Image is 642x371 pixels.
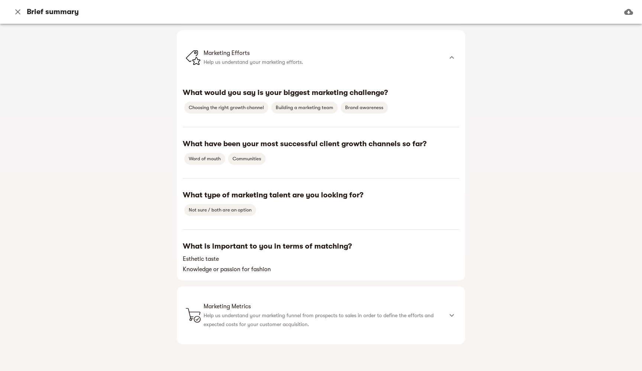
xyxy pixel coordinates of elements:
img: brand.svg [186,50,201,65]
span: Marketing Efforts [204,49,443,58]
h6: What is important to you in terms of matching? [183,242,459,251]
div: Marketing MetricsHelp us understand your marketing funnel from prospects to sales in order to def... [177,286,465,344]
span: Marketing Metrics [204,302,443,311]
h6: What have been your most successful client growth channels so far? [183,139,459,149]
img: customerAcquisition.svg [186,308,201,323]
h6: Knowledge or passion for fashion [183,264,459,275]
div: Marketing EffortsHelp us understand your marketing efforts. [177,30,465,85]
span: Communities [228,154,266,163]
h6: Brief summary [27,7,79,17]
p: Help us understand your marketing efforts. [204,58,443,66]
span: Choosing the right growth channel [184,103,268,112]
p: Help us understand your marketing funnel from prospects to sales in order to define the efforts a... [204,311,443,329]
h6: Esthetic taste [183,254,459,264]
span: Not sure / both are an option [184,206,256,214]
span: Word of mouth [184,154,225,163]
h6: What would you say is your biggest marketing challenge? [183,88,459,98]
span: Brand awareness [341,103,388,112]
span: Building a marketing team [271,103,338,112]
h6: What type of marketing talent are you looking for? [183,190,459,200]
